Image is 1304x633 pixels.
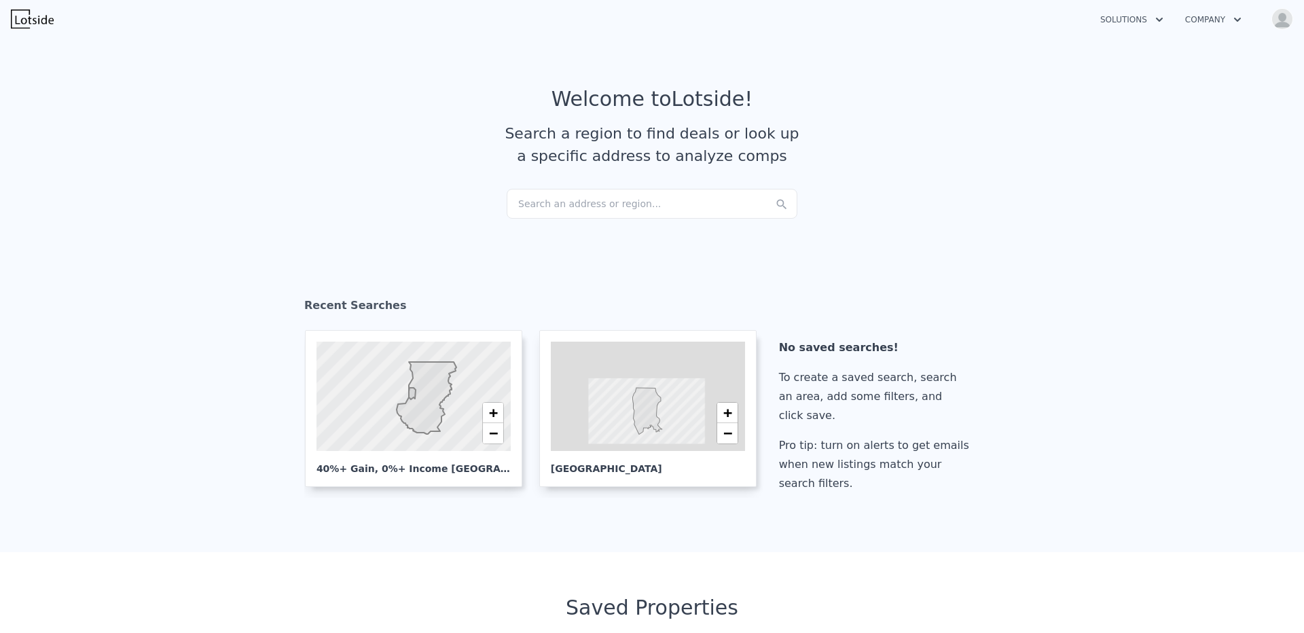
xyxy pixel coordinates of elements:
[1174,7,1252,32] button: Company
[717,403,738,423] a: Zoom in
[551,451,745,475] div: [GEOGRAPHIC_DATA]
[717,423,738,444] a: Zoom out
[305,330,533,487] a: 40%+ Gain, 0%+ Income [GEOGRAPHIC_DATA]
[483,423,503,444] a: Zoom out
[489,404,498,421] span: +
[779,368,975,425] div: To create a saved search, search an area, add some filters, and click save.
[1271,8,1293,30] img: avatar
[483,403,503,423] a: Zoom in
[304,287,1000,330] div: Recent Searches
[779,338,975,357] div: No saved searches!
[723,424,732,441] span: −
[779,436,975,493] div: Pro tip: turn on alerts to get emails when new listings match your search filters.
[551,87,753,111] div: Welcome to Lotside !
[304,596,1000,620] div: Saved Properties
[11,10,54,29] img: Lotside
[500,122,804,167] div: Search a region to find deals or look up a specific address to analyze comps
[316,451,511,475] div: 40%+ Gain, 0%+ Income [GEOGRAPHIC_DATA]
[1089,7,1174,32] button: Solutions
[539,330,767,487] a: [GEOGRAPHIC_DATA]
[723,404,732,421] span: +
[507,189,797,219] div: Search an address or region...
[489,424,498,441] span: −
